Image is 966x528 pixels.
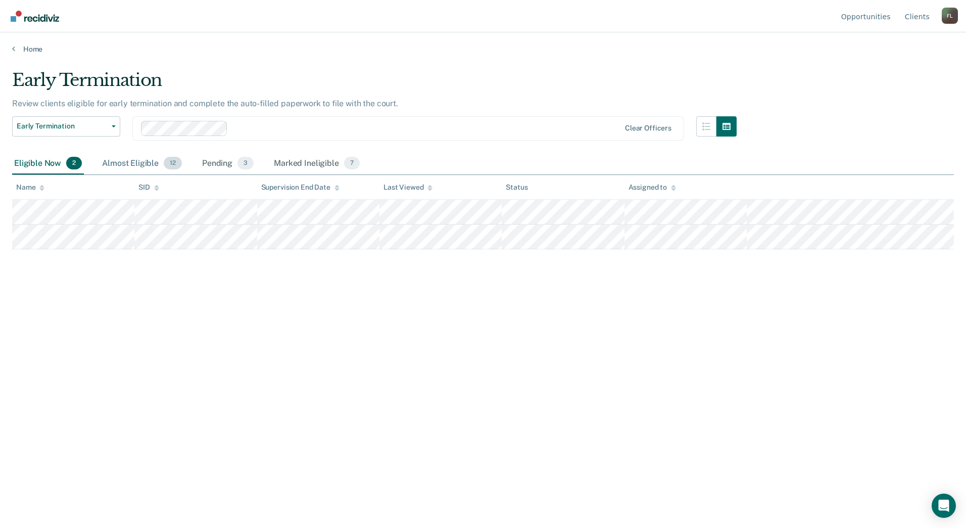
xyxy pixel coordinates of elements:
button: Early Termination [12,116,120,137]
div: Open Intercom Messenger [932,494,956,518]
span: 2 [66,157,82,170]
div: Eligible Now2 [12,153,84,175]
div: F L [942,8,958,24]
div: SID [138,183,159,192]
span: 7 [344,157,360,170]
span: Early Termination [17,122,108,130]
div: Almost Eligible12 [100,153,184,175]
div: Name [16,183,44,192]
div: Status [506,183,527,192]
p: Review clients eligible for early termination and complete the auto-filled paperwork to file with... [12,99,398,108]
a: Home [12,45,954,54]
div: Assigned to [629,183,676,192]
div: Clear officers [625,124,671,133]
div: Early Termination [12,70,737,99]
span: 3 [237,157,254,170]
div: Pending3 [200,153,256,175]
span: 12 [164,157,182,170]
div: Supervision End Date [261,183,340,192]
button: Profile dropdown button [942,8,958,24]
div: Last Viewed [383,183,432,192]
img: Recidiviz [11,11,59,22]
div: Marked Ineligible7 [272,153,362,175]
